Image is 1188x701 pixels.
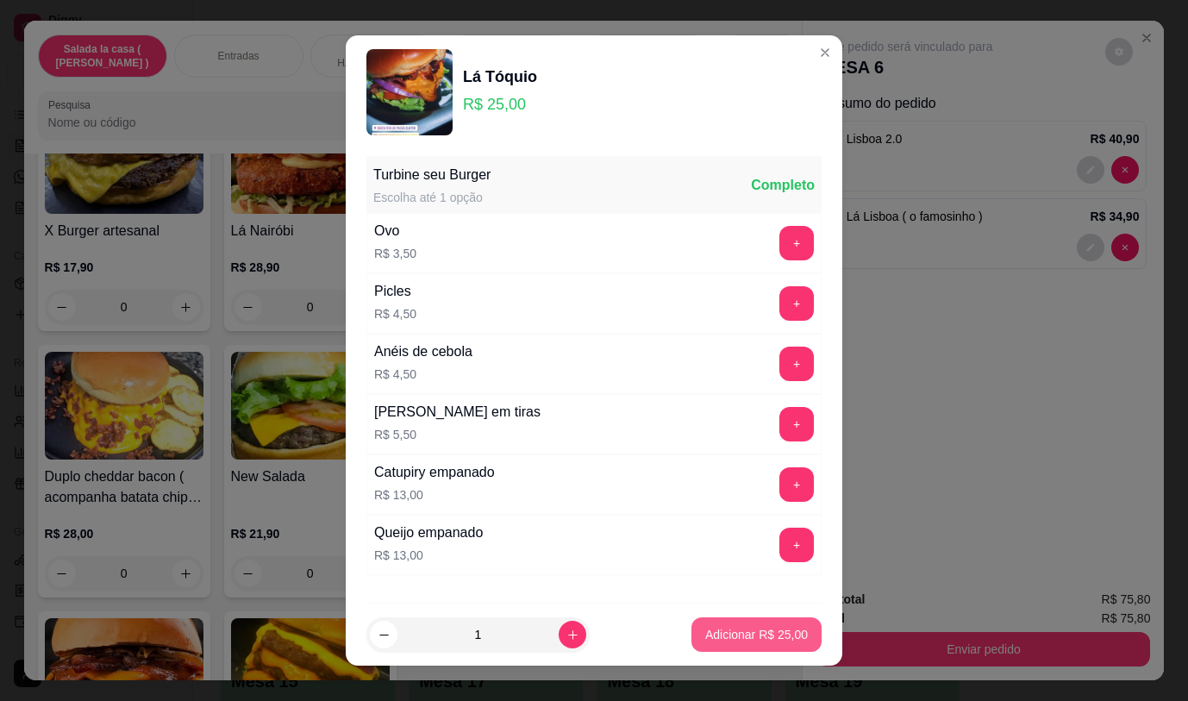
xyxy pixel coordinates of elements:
button: Adicionar R$ 25,00 [691,617,822,652]
p: R$ 13,00 [374,486,495,504]
button: add [779,407,814,441]
div: Turbine seu Burger [373,165,491,185]
div: Escolha até 1 opção [373,189,491,206]
p: R$ 25,00 [463,92,537,116]
p: Adicionar R$ 25,00 [705,626,808,643]
div: Ovo [374,221,416,241]
div: Completo [751,175,815,196]
div: Lá Tóquio [463,65,537,89]
button: add [779,347,814,381]
button: increase-product-quantity [559,621,586,648]
button: add [779,286,814,321]
p: R$ 4,50 [374,366,472,383]
button: add [779,226,814,260]
button: add [779,528,814,562]
img: product-image [366,49,453,135]
div: Anéis de cebola [374,341,472,362]
p: R$ 4,50 [374,305,416,322]
div: [PERSON_NAME] em tiras [374,402,541,422]
div: Queijo empanado [374,523,483,543]
p: R$ 13,00 [374,547,483,564]
button: Close [811,39,839,66]
button: decrease-product-quantity [370,621,397,648]
p: R$ 5,50 [374,426,541,443]
div: Catupiry empanado [374,462,495,483]
p: R$ 3,50 [374,245,416,262]
button: add [779,467,814,502]
div: Picles [374,281,416,302]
